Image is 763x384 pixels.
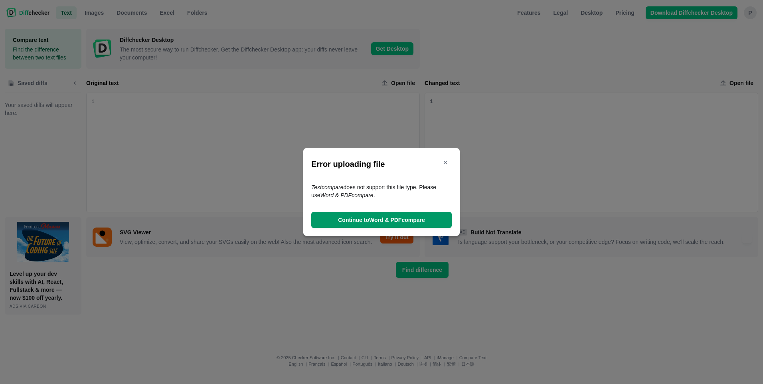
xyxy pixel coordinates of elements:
[311,184,343,190] em: Text compare
[311,212,452,228] a: Continue toWord & PDFcompare
[311,183,452,199] span: does not support this file type. Please use .
[320,192,374,198] em: Word & PDF compare
[439,156,452,169] button: Close modal
[336,216,427,224] span: Continue to Word & PDF compare
[311,158,452,170] h2: Error uploading file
